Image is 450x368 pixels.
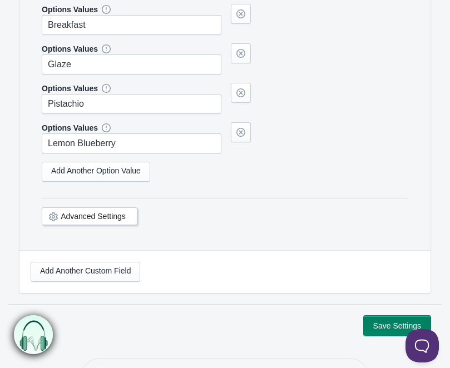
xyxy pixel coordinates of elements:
button: Save Settings [364,316,431,336]
label: Options Values [42,122,98,133]
a: Add Another Custom Field [31,262,140,282]
img: bxm.png [14,316,53,355]
a: Advanced Settings [61,212,126,221]
a: Add Another Option Value [42,162,150,182]
label: Options Values [42,83,98,94]
label: Options Values [42,4,98,15]
label: Options Values [42,43,98,54]
iframe: Toggle Customer Support [406,329,439,362]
